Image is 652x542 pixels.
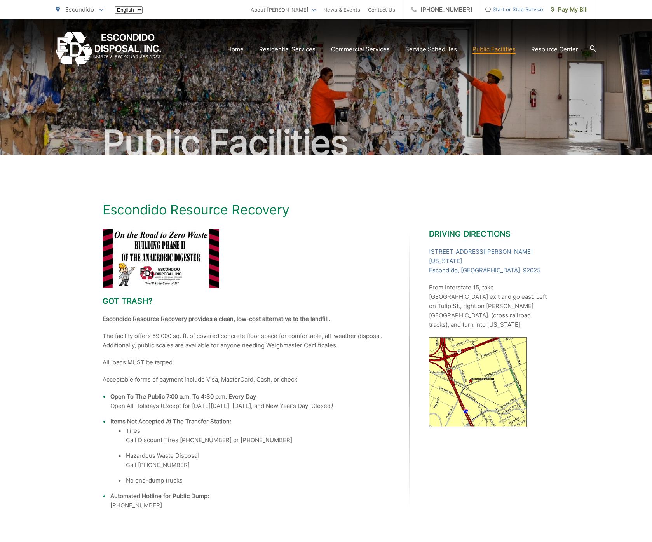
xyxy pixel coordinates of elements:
li: Call [PHONE_NUMBER] [126,451,390,470]
p: Acceptable forms of payment include Visa, MasterCard, Cash, or check. [103,375,390,384]
a: Public Facilities [472,45,516,54]
strong: Automated Hotline for Public Dump: [110,492,209,500]
strong: Open To The Public 7:00 a.m. To 4:30 p.m. Every Day [110,393,256,400]
a: Home [227,45,244,54]
h2: Driving Directions [429,229,549,239]
a: Resource Center [531,45,578,54]
a: Residential Services [259,45,316,54]
li: [PHONE_NUMBER] [110,491,390,510]
strong: Escondido Resource Recovery provides a clean, low-cost alternative to the landfill. [103,315,330,322]
span: No end-dump trucks [126,477,183,484]
p: All loads MUST be tarped. [103,358,390,367]
h1: Escondido Resource Recovery [103,202,549,218]
a: News & Events [323,5,360,14]
span: Pay My Bill [551,5,588,14]
a: About [PERSON_NAME] [251,5,316,14]
a: Service Schedules [405,45,457,54]
a: Commercial Services [331,45,390,54]
em: ) [331,402,333,410]
strong: Items Not Accepted At The Transfer Station: [110,418,231,425]
select: Select a language [115,6,143,14]
li: Tires Call Discount Tires [PHONE_NUMBER] or [PHONE_NUMBER] [126,426,390,445]
h2: Got trash? [103,296,390,306]
a: EDCD logo. Return to the homepage. [56,32,161,66]
a: Contact Us [368,5,395,14]
span: Hazardous Waste Disposal [126,452,199,459]
img: image [429,337,527,427]
a: [STREET_ADDRESS][PERSON_NAME][US_STATE]Escondido, [GEOGRAPHIC_DATA]. 92025 [429,247,549,275]
h2: Public Facilities [56,124,596,162]
li: Open All Holidays (Except for [DATE][DATE], [DATE], and New Year’s Day: Closed [110,392,390,411]
p: The facility offers 59,000 sq. ft. of covered concrete floor space for comfortable, all-weather d... [103,331,390,350]
span: Escondido [65,6,94,13]
p: From Interstate 15, take [GEOGRAPHIC_DATA] exit and go east. Left on Tulip St., right on [PERSON_... [429,283,549,329]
